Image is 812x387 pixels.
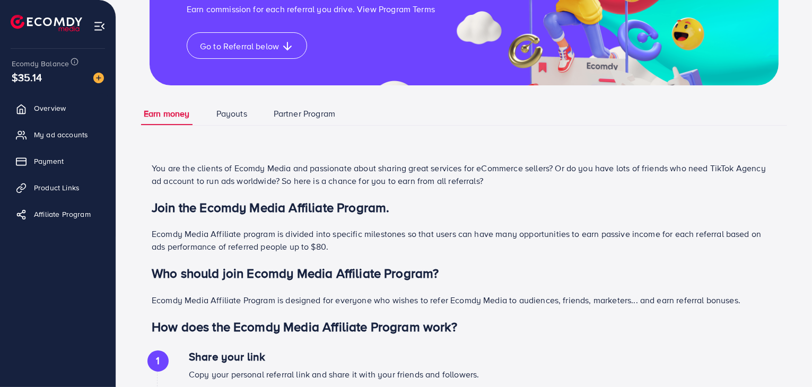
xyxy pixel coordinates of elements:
[141,102,193,125] a: Earn money
[189,368,761,381] p: Copy your personal referral link and share it with your friends and followers.
[34,103,66,113] span: Overview
[271,102,338,125] a: Partner Program
[11,15,82,31] img: logo
[8,98,108,119] a: Overview
[93,73,104,83] img: image
[34,209,91,219] span: Affiliate Program
[8,151,108,172] a: Payment
[8,124,108,145] a: My ad accounts
[12,69,42,85] span: $35.14
[93,20,106,32] img: menu
[12,58,69,69] span: Ecomdy Balance
[187,32,307,59] a: Go to Referral below
[214,102,250,125] a: Payouts
[34,129,88,140] span: My ad accounts
[152,200,776,215] h3: Join the Ecomdy Media Affiliate Program.
[8,177,108,198] a: Product Links
[34,182,80,193] span: Product Links
[189,350,761,364] h4: Share your link
[8,204,108,225] a: Affiliate Program
[152,319,776,335] h3: How does the Ecomdy Media Affiliate Program work?
[767,339,804,379] iframe: Chat
[152,266,776,281] h3: Who should join Ecomdy Media Affiliate Program?
[34,156,64,166] span: Payment
[152,294,776,306] p: Ecomdy Media Affiliate Program is designed for everyone who wishes to refer Ecomdy Media to audie...
[187,3,779,15] p: Earn commission for each referral you drive. View Program Terms
[152,162,776,187] p: You are the clients of Ecomdy Media and passionate about sharing great services for eCommerce sel...
[200,42,279,50] span: Go to Referral below
[152,227,776,253] p: Ecomdy Media Affiliate program is divided into specific milestones so that users can have many op...
[147,350,169,372] div: 1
